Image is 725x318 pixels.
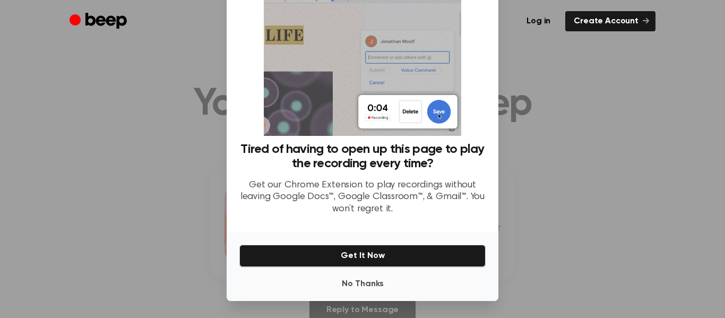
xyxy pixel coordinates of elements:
[239,245,486,267] button: Get It Now
[518,11,559,31] a: Log in
[239,142,486,171] h3: Tired of having to open up this page to play the recording every time?
[239,273,486,295] button: No Thanks
[565,11,655,31] a: Create Account
[239,179,486,216] p: Get our Chrome Extension to play recordings without leaving Google Docs™, Google Classroom™, & Gm...
[70,11,130,32] a: Beep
